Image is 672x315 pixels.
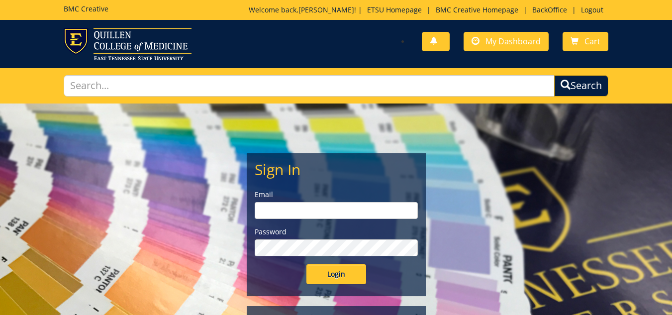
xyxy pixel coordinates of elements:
[255,227,418,237] label: Password
[576,5,608,14] a: Logout
[298,5,354,14] a: [PERSON_NAME]
[584,36,600,47] span: Cart
[464,32,549,51] a: My Dashboard
[431,5,523,14] a: BMC Creative Homepage
[255,190,418,200] label: Email
[554,75,608,97] button: Search
[255,161,418,178] h2: Sign In
[306,264,366,284] input: Login
[527,5,572,14] a: BackOffice
[64,5,108,12] h5: BMC Creative
[64,75,555,97] input: Search...
[563,32,608,51] a: Cart
[485,36,541,47] span: My Dashboard
[362,5,427,14] a: ETSU Homepage
[249,5,608,15] p: Welcome back, ! | | | |
[64,28,192,60] img: ETSU logo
